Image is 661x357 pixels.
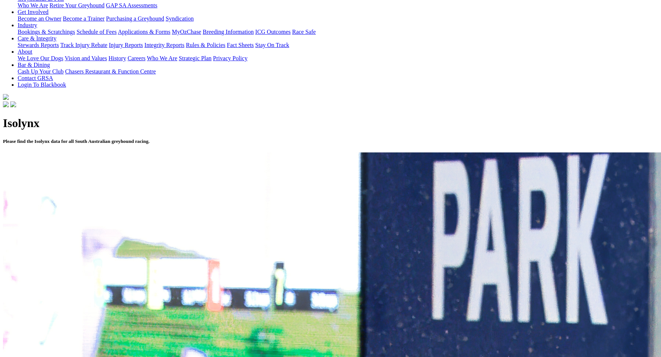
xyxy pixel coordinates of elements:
[203,29,254,35] a: Breeding Information
[18,48,32,55] a: About
[18,62,50,68] a: Bar & Dining
[50,2,105,8] a: Retire Your Greyhound
[18,55,658,62] div: About
[118,29,170,35] a: Applications & Forms
[255,42,289,48] a: Stay On Track
[166,15,194,22] a: Syndication
[3,138,658,144] h5: Please find the Isolynx data for all South Australian greyhound racing.
[65,68,156,75] a: Chasers Restaurant & Function Centre
[179,55,212,61] a: Strategic Plan
[18,42,59,48] a: Stewards Reports
[60,42,107,48] a: Track Injury Rebate
[18,9,48,15] a: Get Involved
[18,42,658,48] div: Care & Integrity
[18,15,61,22] a: Become an Owner
[3,116,658,130] h1: Isolynx
[18,68,658,75] div: Bar & Dining
[18,15,658,22] div: Get Involved
[10,101,16,107] img: twitter.svg
[18,29,658,35] div: Industry
[18,2,658,9] div: Greyhounds as Pets
[65,55,107,61] a: Vision and Values
[18,75,53,81] a: Contact GRSA
[186,42,225,48] a: Rules & Policies
[109,42,143,48] a: Injury Reports
[127,55,145,61] a: Careers
[18,2,48,8] a: Who We Are
[18,68,64,75] a: Cash Up Your Club
[3,94,9,100] img: logo-grsa-white.png
[63,15,105,22] a: Become a Trainer
[108,55,126,61] a: History
[106,2,158,8] a: GAP SA Assessments
[172,29,201,35] a: MyOzChase
[144,42,184,48] a: Integrity Reports
[292,29,315,35] a: Race Safe
[3,101,9,107] img: facebook.svg
[255,29,290,35] a: ICG Outcomes
[76,29,116,35] a: Schedule of Fees
[18,35,57,42] a: Care & Integrity
[18,22,37,28] a: Industry
[227,42,254,48] a: Fact Sheets
[147,55,177,61] a: Who We Are
[18,82,66,88] a: Login To Blackbook
[106,15,164,22] a: Purchasing a Greyhound
[213,55,248,61] a: Privacy Policy
[18,29,75,35] a: Bookings & Scratchings
[18,55,63,61] a: We Love Our Dogs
